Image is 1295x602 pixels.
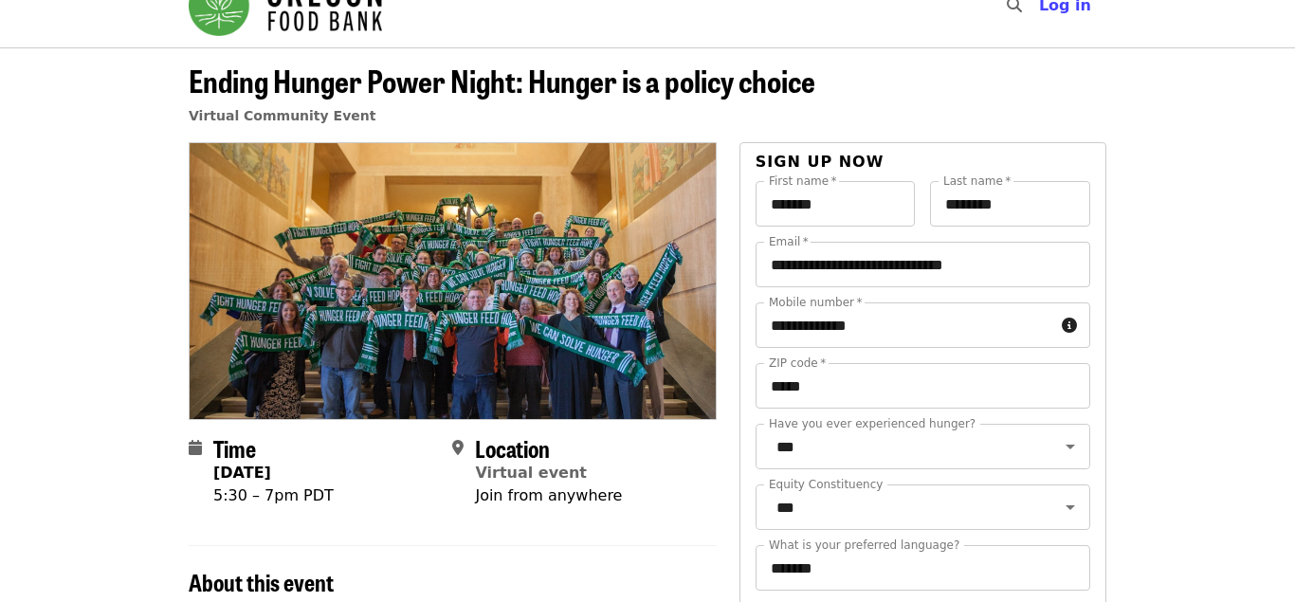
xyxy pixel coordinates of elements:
strong: [DATE] [213,464,271,482]
label: Email [769,236,809,247]
button: Open [1057,433,1084,460]
span: Ending Hunger Power Night: Hunger is a policy choice [189,58,815,102]
label: ZIP code [769,357,826,369]
label: Mobile number [769,297,862,308]
i: calendar icon [189,439,202,457]
img: Ending Hunger Power Night: Hunger is a policy choice organized by Oregon Food Bank [190,143,716,418]
span: Location [475,431,550,465]
input: Mobile number [756,302,1054,348]
label: Last name [943,175,1011,187]
label: First name [769,175,837,187]
label: Have you ever experienced hunger? [769,418,976,429]
span: Time [213,431,256,465]
input: What is your preferred language? [756,545,1090,591]
span: About this event [189,565,334,598]
div: 5:30 – 7pm PDT [213,484,334,507]
span: Sign up now [756,153,885,171]
a: Virtual Community Event [189,108,375,123]
input: Email [756,242,1090,287]
input: First name [756,181,916,227]
input: Last name [930,181,1090,227]
i: map-marker-alt icon [452,439,464,457]
button: Open [1057,494,1084,520]
span: Join from anywhere [475,486,622,504]
label: Equity Constituency [769,479,883,490]
i: circle-info icon [1062,317,1077,335]
input: ZIP code [756,363,1090,409]
a: Virtual event [475,464,587,482]
label: What is your preferred language? [769,539,959,551]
